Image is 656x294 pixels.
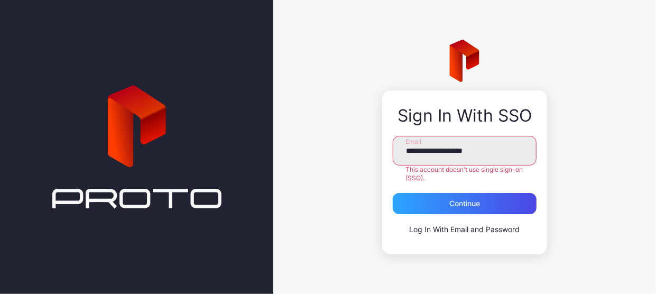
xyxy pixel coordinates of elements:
input: Email [393,136,537,166]
div: Continue [449,199,480,208]
div: This account doesn't use single sign-on (SSO). [393,166,537,182]
button: Continue [393,193,537,214]
a: Log In With Email and Password [410,225,520,234]
div: Sign In With SSO [393,106,537,125]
